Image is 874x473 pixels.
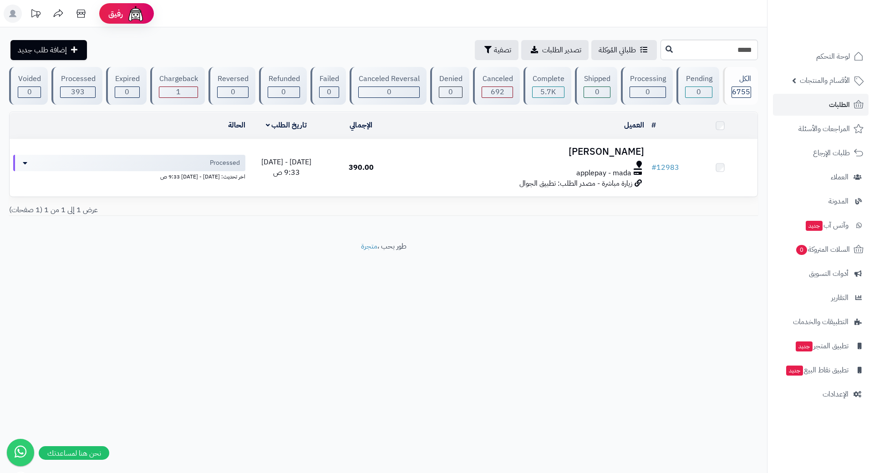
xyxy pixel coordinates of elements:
[785,364,849,376] span: تطبيق نقاط البيع
[319,74,339,84] div: Failed
[806,221,823,231] span: جديد
[798,122,850,135] span: المراجعات والأسئلة
[595,86,600,97] span: 0
[482,74,513,84] div: Canceled
[148,67,207,105] a: Chargeback 1
[800,74,850,87] span: الأقسام والمنتجات
[207,67,257,105] a: Reversed 0
[10,40,87,60] a: إضافة طلب جديد
[402,147,644,157] h3: [PERSON_NAME]
[732,86,750,97] span: 6755
[773,359,869,381] a: تطبيق نقاط البيعجديد
[533,87,564,97] div: 5669
[522,67,573,105] a: Complete 5.7K
[773,239,869,260] a: السلات المتروكة0
[257,67,308,105] a: Refunded 0
[576,168,631,178] span: applepay - mada
[773,142,869,164] a: طلبات الإرجاع
[805,219,849,232] span: وآتس آب
[439,87,462,97] div: 0
[361,241,377,252] a: متجرة
[645,86,650,97] span: 0
[773,263,869,285] a: أدوات التسويق
[218,87,248,97] div: 0
[268,74,300,84] div: Refunded
[71,86,85,97] span: 393
[813,147,850,159] span: طلبات الإرجاع
[584,87,610,97] div: 0
[2,205,384,215] div: عرض 1 إلى 1 من 1 (1 صفحات)
[18,87,41,97] div: 0
[60,74,95,84] div: Processed
[651,162,679,173] a: #12983
[448,86,453,97] span: 0
[281,86,286,97] span: 0
[651,162,656,173] span: #
[491,86,504,97] span: 692
[115,87,139,97] div: 0
[475,40,518,60] button: تصفية
[809,267,849,280] span: أدوات التسويق
[13,171,245,181] div: اخر تحديث: [DATE] - [DATE] 9:33 ص
[387,86,391,97] span: 0
[228,120,245,131] a: الحالة
[176,86,181,97] span: 1
[795,243,850,256] span: السلات المتروكة
[268,87,299,97] div: 0
[61,87,95,97] div: 393
[773,311,869,333] a: التطبيقات والخدمات
[542,45,581,56] span: تصدير الطلبات
[630,87,666,97] div: 0
[159,74,198,84] div: Chargeback
[127,5,145,23] img: ai-face.png
[591,40,657,60] a: طلباتي المُوكلة
[210,158,240,168] span: Processed
[630,74,666,84] div: Processing
[773,118,869,140] a: المراجعات والأسئلة
[7,67,50,105] a: Voided 0
[831,171,849,183] span: العملاء
[773,383,869,405] a: الإعدادات
[125,86,129,97] span: 0
[359,87,419,97] div: 0
[50,67,104,105] a: Processed 393
[521,40,589,60] a: تصدير الطلبات
[675,67,721,105] a: Pending 0
[159,87,198,97] div: 1
[773,94,869,116] a: الطلبات
[796,341,813,351] span: جديد
[828,195,849,208] span: المدونة
[686,87,711,97] div: 0
[482,87,512,97] div: 692
[349,162,374,173] span: 390.00
[24,5,47,25] a: تحديثات المنصة
[786,366,803,376] span: جديد
[773,166,869,188] a: العملاء
[108,8,123,19] span: رفيق
[773,214,869,236] a: وآتس آبجديد
[685,74,712,84] div: Pending
[350,120,372,131] a: الإجمالي
[327,86,331,97] span: 0
[624,120,644,131] a: العميل
[793,315,849,328] span: التطبيقات والخدمات
[795,340,849,352] span: تطبيق المتجر
[773,335,869,357] a: تطبيق المتجرجديد
[584,74,610,84] div: Shipped
[599,45,636,56] span: طلباتي المُوكلة
[823,388,849,401] span: الإعدادات
[519,178,632,189] span: زيارة مباشرة - مصدر الطلب: تطبيق الجوال
[358,74,420,84] div: Canceled Reversal
[471,67,521,105] a: Canceled 692
[428,67,471,105] a: Denied 0
[18,45,67,56] span: إضافة طلب جديد
[619,67,675,105] a: Processing 0
[732,74,751,84] div: الكل
[721,67,760,105] a: الكل6755
[573,67,619,105] a: Shipped 0
[651,120,656,131] a: #
[18,74,41,84] div: Voided
[104,67,148,105] a: Expired 0
[439,74,462,84] div: Denied
[348,67,428,105] a: Canceled Reversal 0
